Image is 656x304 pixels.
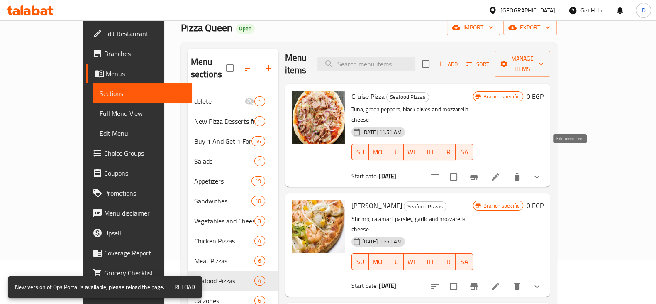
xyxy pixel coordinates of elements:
[404,253,421,270] button: WE
[255,118,264,125] span: 1
[417,55,434,73] span: Select section
[441,146,452,158] span: FR
[252,137,264,145] span: 45
[251,176,265,186] div: items
[527,167,547,187] button: show more
[104,228,185,238] span: Upsell
[239,58,258,78] span: Sort sections
[194,116,254,126] span: New Pizza Desserts from Queen
[194,156,254,166] span: Salads
[372,256,383,268] span: MO
[86,163,192,183] a: Coupons
[404,201,446,211] div: Seafood Pizzas
[480,202,523,210] span: Branch specific
[221,59,239,77] span: Select all sections
[188,151,278,171] div: Salads1
[532,282,542,292] svg: Show Choices
[194,236,254,246] span: Chicken Pizzas
[292,200,345,253] img: Pamela Pizza
[355,256,366,268] span: SU
[86,143,192,163] a: Choice Groups
[86,183,192,203] a: Promotions
[351,171,378,181] span: Start date:
[86,44,192,64] a: Branches
[501,54,544,74] span: Manage items
[244,96,254,106] svg: Inactive section
[507,277,527,297] button: delete
[188,171,278,191] div: Appetizers19
[510,22,550,33] span: export
[369,253,386,270] button: MO
[255,237,264,245] span: 4
[194,256,254,266] span: Meat Pizzas
[390,146,400,158] span: TU
[390,256,400,268] span: TU
[351,253,369,270] button: SU
[421,253,439,270] button: TH
[480,93,523,101] span: Branch specific
[351,104,473,125] p: Tuna, green peppers, black olives and mozzarella cheese
[285,51,308,76] h2: Menu items
[254,256,265,266] div: items
[86,223,192,243] a: Upsell
[255,98,264,105] span: 1
[254,216,265,226] div: items
[445,278,462,295] span: Select to update
[386,144,404,160] button: TU
[171,279,198,295] button: Reload
[194,176,251,186] span: Appetizers
[104,168,185,178] span: Coupons
[434,58,461,71] button: Add
[255,217,264,225] span: 3
[251,196,265,206] div: items
[438,253,456,270] button: FR
[424,146,435,158] span: TH
[464,167,484,187] button: Branch-specific-item
[194,276,254,286] span: Seafood Pizzas
[454,22,493,33] span: import
[191,56,226,81] h2: Menu sections
[459,256,470,268] span: SA
[188,191,278,211] div: Sandwiches18
[86,263,192,283] a: Grocery Checklist
[437,59,459,69] span: Add
[503,20,557,35] button: export
[351,280,378,291] span: Start date:
[188,111,278,131] div: New Pizza Desserts from Queen1
[86,203,192,223] a: Menu disclaimer
[438,144,456,160] button: FR
[434,58,461,71] span: Add item
[194,196,251,206] span: Sandwiches
[459,146,470,158] span: SA
[194,136,251,146] div: Buy 1 And Get 1 For Free
[236,24,255,34] div: Open
[527,200,544,211] h6: 0 EGP
[386,253,404,270] button: TU
[104,29,185,39] span: Edit Restaurant
[255,157,264,165] span: 1
[466,59,489,69] span: Sort
[425,277,445,297] button: sort-choices
[404,144,421,160] button: WE
[254,236,265,246] div: items
[351,90,385,103] span: Cruise Pizza
[104,208,185,218] span: Menu disclaimer
[194,96,244,106] span: delete
[188,231,278,251] div: Chicken Pizzas4
[407,256,418,268] span: WE
[351,214,473,235] p: Shrimp, calamari, parsley, garlic and mozzarella cheese
[425,167,445,187] button: sort-choices
[359,238,405,245] span: [DATE] 11:51 AM
[464,58,491,71] button: Sort
[421,144,439,160] button: TH
[456,144,473,160] button: SA
[86,24,192,44] a: Edit Restaurant
[490,282,500,292] a: Edit menu item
